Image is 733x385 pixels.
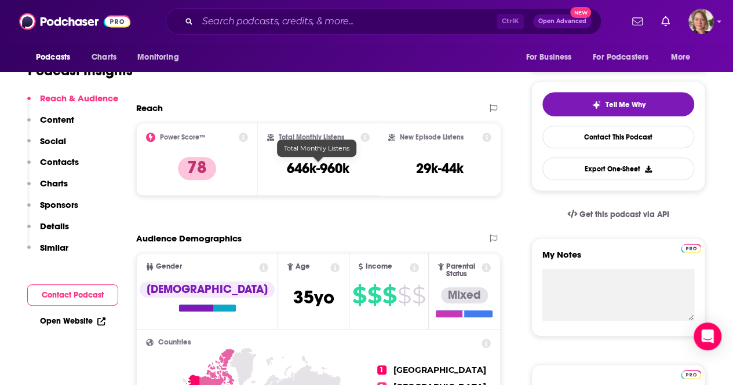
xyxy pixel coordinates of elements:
[84,46,123,68] a: Charts
[27,284,118,306] button: Contact Podcast
[517,46,586,68] button: open menu
[542,92,694,116] button: tell me why sparkleTell Me Why
[542,126,694,148] a: Contact This Podcast
[681,368,701,379] a: Pro website
[40,93,118,104] p: Reach & Audience
[542,157,694,180] button: Export One-Sheet
[40,135,66,146] p: Social
[593,49,648,65] span: For Podcasters
[129,46,194,68] button: open menu
[585,46,665,68] button: open menu
[27,156,79,178] button: Contacts
[538,19,586,24] span: Open Advanced
[166,8,601,35] div: Search podcasts, credits, & more...
[40,156,79,167] p: Contacts
[40,199,78,210] p: Sponsors
[416,160,464,177] h3: 29k-44k
[140,281,275,298] div: [DEMOGRAPHIC_DATA]
[446,263,479,278] span: Parental Status
[657,12,674,31] a: Show notifications dropdown
[377,365,386,375] span: 1
[671,49,691,65] span: More
[40,178,68,189] p: Charts
[352,286,366,305] span: $
[497,14,524,29] span: Ctrl K
[579,210,669,219] span: Get this podcast via API
[27,178,68,199] button: Charts
[19,10,130,32] img: Podchaser - Follow, Share and Rate Podcasts
[156,263,182,270] span: Gender
[27,135,66,157] button: Social
[393,365,486,375] span: [GEOGRAPHIC_DATA]
[296,263,310,270] span: Age
[526,49,571,65] span: For Business
[178,157,216,180] p: 78
[628,12,647,31] a: Show notifications dropdown
[27,93,118,114] button: Reach & Audience
[398,286,411,305] span: $
[412,286,425,305] span: $
[681,242,701,253] a: Pro website
[92,49,116,65] span: Charts
[160,133,205,141] h2: Power Score™
[137,49,178,65] span: Monitoring
[533,14,592,28] button: Open AdvancedNew
[279,133,344,141] h2: Total Monthly Listens
[27,242,68,263] button: Similar
[365,263,392,270] span: Income
[40,316,105,326] a: Open Website
[570,7,591,18] span: New
[681,244,701,253] img: Podchaser Pro
[40,114,74,125] p: Content
[136,233,242,244] h2: Audience Demographics
[688,9,714,34] img: User Profile
[136,102,163,113] h2: Reach
[284,144,349,152] span: Total Monthly Listens
[27,199,78,221] button: Sponsors
[400,133,464,141] h2: New Episode Listens
[688,9,714,34] button: Show profile menu
[27,114,74,135] button: Content
[40,242,68,253] p: Similar
[441,287,488,303] div: Mixed
[382,286,396,305] span: $
[158,339,191,346] span: Countries
[367,286,381,305] span: $
[28,46,85,68] button: open menu
[694,322,721,350] div: Open Intercom Messenger
[198,12,497,31] input: Search podcasts, credits, & more...
[688,9,714,34] span: Logged in as AriFortierPr
[293,286,334,309] span: 35 yo
[681,370,701,379] img: Podchaser Pro
[542,249,694,269] label: My Notes
[27,221,69,242] button: Details
[287,160,349,177] h3: 646k-960k
[663,46,705,68] button: open menu
[558,200,679,229] a: Get this podcast via API
[606,100,646,109] span: Tell Me Why
[36,49,70,65] span: Podcasts
[40,221,69,232] p: Details
[592,100,601,109] img: tell me why sparkle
